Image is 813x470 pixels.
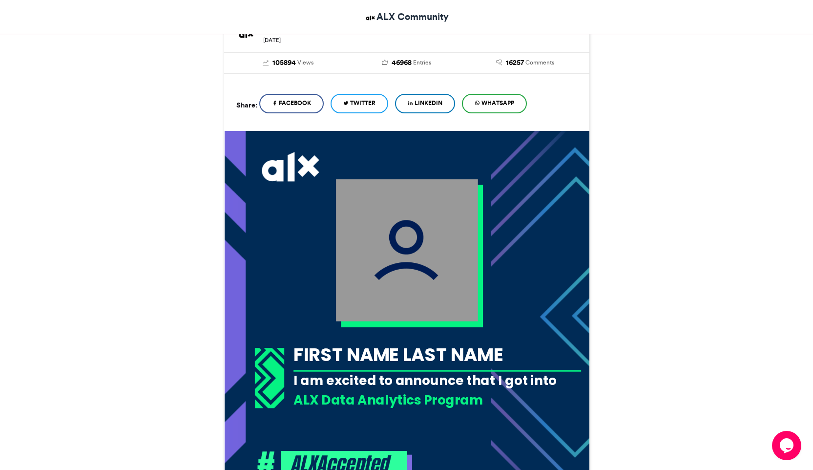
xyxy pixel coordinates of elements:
[259,94,324,113] a: Facebook
[364,10,449,24] a: ALX Community
[473,58,577,68] a: 16257 Comments
[293,371,581,407] div: I am excited to announce that I got into the
[395,94,455,113] a: LinkedIn
[272,58,296,68] span: 105894
[236,58,340,68] a: 105894 Views
[364,12,376,24] img: ALX Community
[279,99,311,107] span: Facebook
[506,58,524,68] span: 16257
[350,99,375,107] span: Twitter
[293,391,581,409] div: ALX Data Analytics Program
[392,58,412,68] span: 46968
[297,58,313,67] span: Views
[481,99,514,107] span: WhatsApp
[415,99,442,107] span: LinkedIn
[331,94,388,113] a: Twitter
[236,99,257,111] h5: Share:
[462,94,527,113] a: WhatsApp
[254,348,284,408] img: 1718367053.733-03abb1a83a9aadad37b12c69bdb0dc1c60dcbf83.png
[354,58,459,68] a: 46968 Entries
[525,58,554,67] span: Comments
[236,24,256,44] img: ALX Community
[413,58,431,67] span: Entries
[263,37,281,43] small: [DATE]
[772,431,803,460] iframe: chat widget
[336,179,478,321] img: user_filled.png
[293,342,581,367] div: FIRST NAME LAST NAME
